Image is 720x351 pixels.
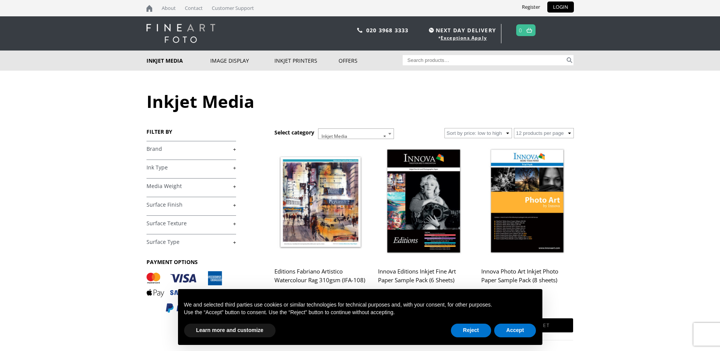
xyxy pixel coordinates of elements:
img: time.svg [429,28,434,33]
a: 0 [519,25,522,36]
h4: Surface Texture [147,215,236,231]
a: LOGIN [547,2,574,13]
a: 020 3968 3333 [366,27,409,34]
span: Inkjet Media [318,128,394,139]
a: Inkjet Printers [274,51,339,71]
h4: Surface Finish [147,197,236,212]
h4: Ink Type [147,160,236,175]
button: Accept [494,324,536,337]
a: Register [516,2,546,13]
h4: Brand [147,141,236,156]
h3: FILTER BY [147,128,236,135]
div: Notice [172,283,548,351]
a: Exceptions Apply [441,35,487,41]
a: Inkjet Media [147,51,211,71]
a: Offers [339,51,403,71]
span: NEXT DAY DELIVERY [427,26,496,35]
select: Shop order [444,128,512,138]
p: Use the “Accept” button to consent. Use the “Reject” button to continue without accepting. [184,309,536,316]
img: Innova Editions Inkjet Fine Art Paper Sample Pack (6 Sheets) [378,144,470,259]
h3: Select category [274,129,314,136]
h2: Innova Editions Inkjet Fine Art Paper Sample Pack (6 Sheets) [378,264,470,295]
button: Reject [451,324,491,337]
p: We and selected third parties use cookies or similar technologies for technical purposes and, wit... [184,301,536,309]
img: PAYMENT OPTIONS [147,271,222,313]
a: Image Display [210,51,274,71]
img: phone.svg [357,28,362,33]
span: × [383,131,386,142]
h2: Innova Photo Art Inkjet Photo Paper Sample Pack (8 sheets) [481,264,573,295]
button: Learn more and customize [184,324,276,337]
h2: Editions Fabriano Artistico Watercolour Rag 310gsm (IFA-108) [274,264,366,295]
a: Innova Editions Inkjet Fine Art Paper Sample Pack (6 Sheets) £7.99 inc VAT [378,144,470,313]
a: + [147,164,236,171]
img: Editions Fabriano Artistico Watercolour Rag 310gsm (IFA-108) [274,144,366,259]
a: Editions Fabriano Artistico Watercolour Rag 310gsm (IFA-108) £6.29 [274,144,366,313]
img: basket.svg [526,28,532,33]
h4: Surface Type [147,234,236,249]
h3: PAYMENT OPTIONS [147,258,236,266]
img: Innova Photo Art Inkjet Photo Paper Sample Pack (8 sheets) [481,144,573,259]
input: Search products… [403,55,565,65]
a: + [147,220,236,227]
a: + [147,145,236,153]
a: Innova Photo Art Inkjet Photo Paper Sample Pack (8 sheets) £7.99 inc VAT [481,144,573,313]
h4: Media Weight [147,178,236,193]
a: + [147,183,236,190]
h1: Inkjet Media [147,90,574,113]
button: Search [565,55,574,65]
a: + [147,201,236,209]
a: + [147,239,236,246]
span: Inkjet Media [318,129,394,144]
img: logo-white.svg [147,24,215,43]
